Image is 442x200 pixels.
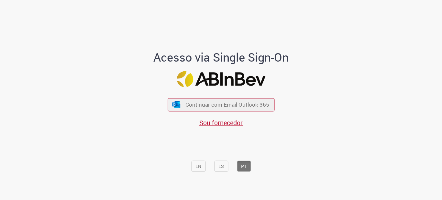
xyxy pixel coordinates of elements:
button: ES [214,161,228,172]
button: PT [237,161,251,172]
a: Sou fornecedor [199,118,243,127]
span: Continuar com Email Outlook 365 [185,101,269,108]
h1: Acesso via Single Sign-On [131,51,311,64]
img: ícone Azure/Microsoft 360 [172,101,181,108]
button: EN [191,161,205,172]
button: ícone Azure/Microsoft 360 Continuar com Email Outlook 365 [168,98,274,111]
img: Logo ABInBev [177,71,265,87]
